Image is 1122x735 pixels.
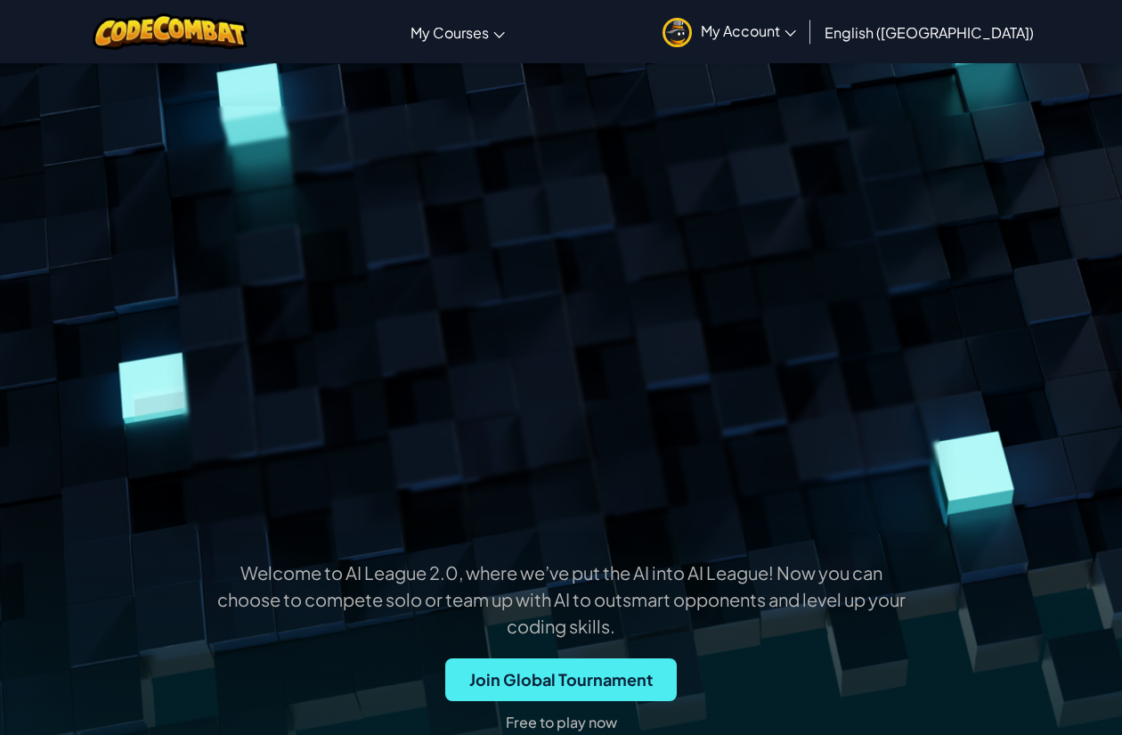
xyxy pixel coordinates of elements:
img: CodeCombat logo [93,13,248,50]
span: My Account [701,21,796,40]
button: Join Global Tournament [445,658,677,701]
a: My Account [654,4,805,60]
span: English ([GEOGRAPHIC_DATA]) [825,23,1034,42]
span: My Courses [411,23,489,42]
img: avatar [663,18,692,47]
a: English ([GEOGRAPHIC_DATA]) [816,8,1043,56]
a: My Courses [402,8,514,56]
